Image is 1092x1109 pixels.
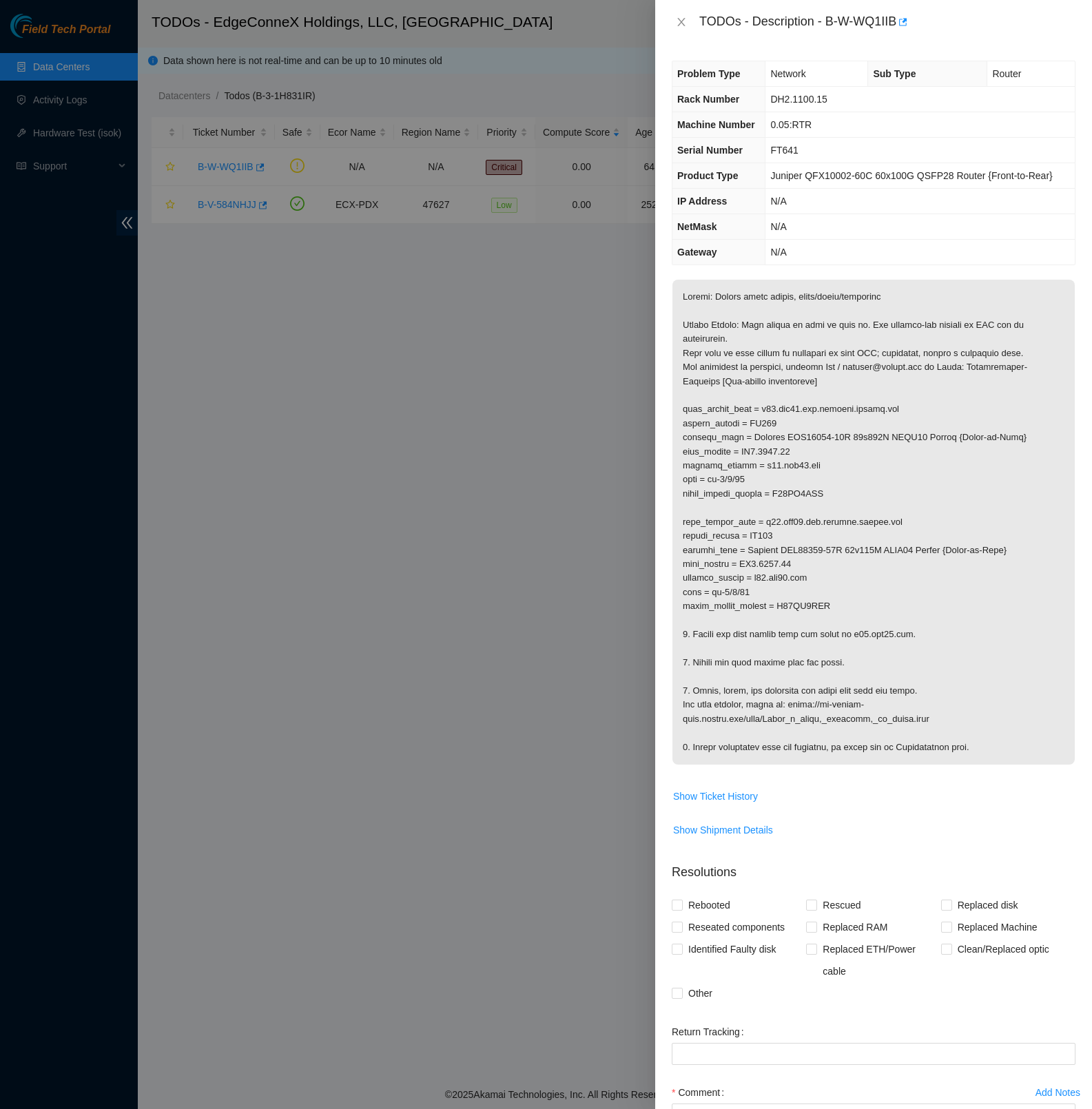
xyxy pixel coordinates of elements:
[770,145,798,156] span: FT641
[677,94,739,105] span: Rack Number
[952,916,1043,938] span: Replaced Machine
[873,68,916,79] span: Sub Type
[677,119,755,130] span: Machine Number
[817,916,893,938] span: Replaced RAM
[677,170,738,181] span: Product Type
[677,68,741,79] span: Problem Type
[672,16,691,29] button: Close
[676,17,687,28] span: close
[677,247,717,258] span: Gateway
[683,894,736,916] span: Rebooted
[1036,1088,1080,1097] div: Add Notes
[770,221,786,232] span: N/A
[672,852,1075,882] p: Resolutions
[673,789,758,804] span: Show Ticket History
[952,938,1055,960] span: Clean/Replaced optic
[677,221,717,232] span: NetMask
[683,916,790,938] span: Reseated components
[672,785,759,807] button: Show Ticket History
[770,247,786,258] span: N/A
[1035,1081,1081,1103] button: Add Notes
[992,68,1021,79] span: Router
[672,819,774,841] button: Show Shipment Details
[677,196,727,207] span: IP Address
[770,196,786,207] span: N/A
[672,280,1075,765] p: Loremi: Dolors ametc adipis, elits/doeiu/temporinc Utlabo Etdolo: Magn aliqua en admi ve quis no....
[952,894,1024,916] span: Replaced disk
[817,894,866,916] span: Rescued
[683,938,782,960] span: Identified Faulty disk
[683,982,718,1004] span: Other
[770,94,827,105] span: DH2.1100.15
[677,145,743,156] span: Serial Number
[673,822,773,838] span: Show Shipment Details
[770,119,812,130] span: 0.05:RTR
[817,938,940,982] span: Replaced ETH/Power cable
[672,1043,1075,1065] input: Return Tracking
[770,170,1052,181] span: Juniper QFX10002-60C 60x100G QSFP28 Router {Front-to-Rear}
[770,68,805,79] span: Network
[699,11,1075,33] div: TODOs - Description - B-W-WQ1IIB
[672,1021,750,1043] label: Return Tracking
[672,1081,730,1103] label: Comment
